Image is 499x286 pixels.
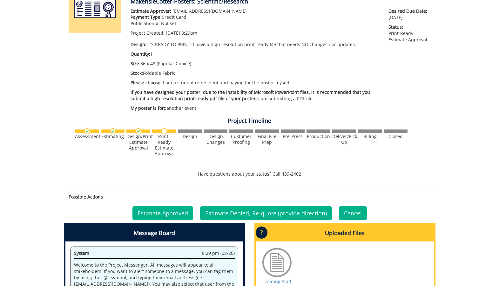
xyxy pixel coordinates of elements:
[131,51,150,57] span: Quantity:
[64,118,435,124] h4: Project Timeline
[358,134,382,139] div: Billing
[307,134,330,139] div: Production
[131,60,379,67] p: 36 x 48 (Popular Choice)
[388,24,430,43] p: Print-Ready Estimate Approval
[136,128,142,134] img: checkmark
[65,225,243,241] h4: Message Board
[131,41,146,47] span: Design:
[161,128,167,134] img: no
[110,128,116,134] img: checkmark
[388,8,430,14] span: Desired Due Date:
[200,206,332,220] a: Estimate Denied, Re-quote (provide direction)
[64,171,435,177] p: Have questions about your status? Call 439-2402
[388,24,430,30] span: Status:
[339,206,367,220] a: Cancel
[384,134,408,139] div: Closed
[131,14,162,20] span: Payment Type:
[131,51,379,57] p: 1
[131,89,370,101] span: If you have designed your poster, due to the instability of Microsoft PowerPoint files, it is rec...
[131,30,165,36] span: Project Created:
[132,206,193,220] a: Estimate Approved
[178,134,202,139] div: Design
[131,8,379,14] p: [EMAIL_ADDRESS][DOMAIN_NAME]
[131,105,166,111] span: My poster is for::
[256,225,434,241] h4: Uploaded Files
[161,20,176,26] span: Not set
[84,128,90,134] img: checkmark
[229,134,253,145] div: Customer Proofing
[131,80,163,86] span: Please choose::
[131,89,379,102] p: I am submitting a PDF file.
[74,250,89,256] span: System
[131,60,140,66] span: Size:
[202,250,235,256] span: 8:29 pm (08/20)
[256,227,267,239] p: ?
[131,80,379,86] p: I am a student or resident and paying for the poster myself.
[101,134,125,139] div: Estimating
[131,41,379,48] p: IT'S READY TO PRINT! I have a high resolution print-ready file that needs NO changes nor updates.
[281,134,305,139] div: Pre-Press
[131,8,171,14] span: Estimate Approver:
[131,14,379,20] p: Credit Card
[255,134,279,145] div: Final File Prep
[131,20,160,26] span: Publication #:
[166,30,197,36] span: [DATE] 8:29pm
[204,134,227,145] div: Design Changes
[69,194,103,200] strong: Possible Actions
[388,8,430,21] p: [DATE]
[332,134,356,145] div: Deliver/Pick-Up
[131,105,379,111] p: another event
[126,134,150,151] div: Design/Print Estimate Approval
[131,70,379,76] p: Foldable Fabric
[152,134,176,157] div: Print-Ready Estimate Approval
[75,134,99,139] div: Assessment
[131,70,143,76] span: Stock:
